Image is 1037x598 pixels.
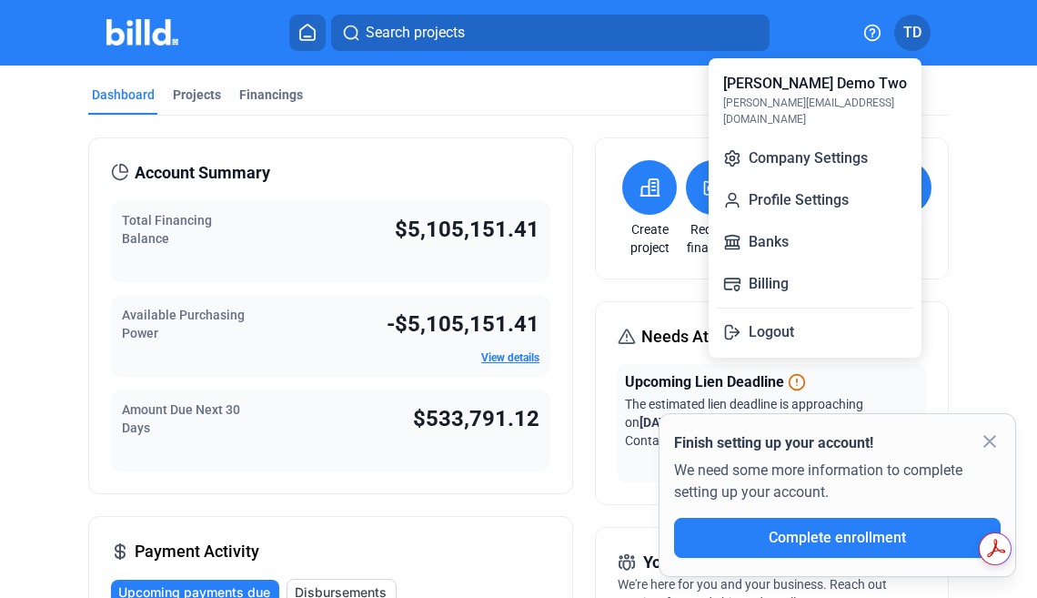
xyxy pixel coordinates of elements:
button: Banks [716,224,914,260]
button: Company Settings [716,140,914,177]
button: Profile Settings [716,182,914,218]
div: [PERSON_NAME] Demo Two [723,73,907,95]
div: [PERSON_NAME][EMAIL_ADDRESS][DOMAIN_NAME] [723,95,907,127]
button: Billing [716,266,914,302]
button: Logout [716,314,914,350]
